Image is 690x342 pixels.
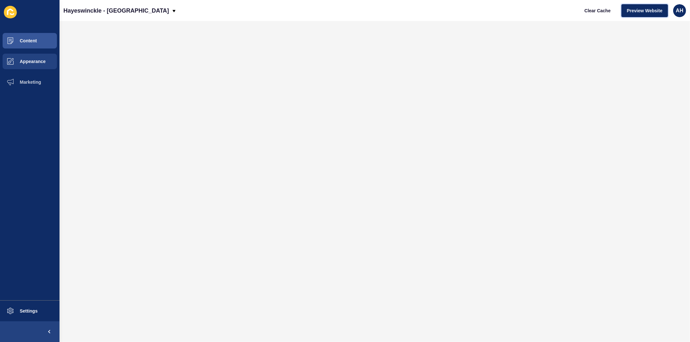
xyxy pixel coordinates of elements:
p: Hayeswinckle - [GEOGRAPHIC_DATA] [63,3,169,19]
span: AH [676,7,683,14]
button: Clear Cache [579,4,616,17]
button: Preview Website [621,4,668,17]
span: Clear Cache [585,7,611,14]
span: Preview Website [627,7,663,14]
